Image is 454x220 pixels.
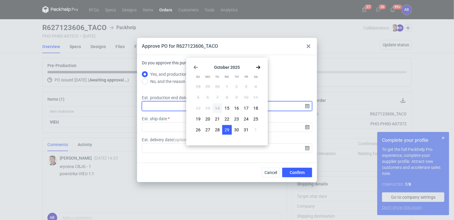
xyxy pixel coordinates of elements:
[203,93,213,102] button: Mon Oct 06 2025
[264,170,277,175] span: Cancel
[193,114,203,124] button: Sun Oct 19 2025
[207,94,209,100] span: 6
[253,116,258,122] span: 25
[251,72,261,82] div: Sa
[256,65,261,70] svg: Go forward 1 month
[234,116,239,122] span: 23
[196,116,201,122] span: 19
[234,127,239,133] span: 30
[222,114,232,124] button: Wed Oct 22 2025
[142,95,187,101] label: Est. production end date
[232,72,241,82] div: Th
[193,103,203,113] button: Sun Oct 12 2025
[142,43,218,50] div: Approve PO for R627123606_TACO
[244,105,249,111] span: 17
[225,116,229,122] span: 22
[282,168,312,177] button: Confirm
[222,125,232,135] button: Wed Oct 29 2025
[232,103,241,113] button: Thu Oct 16 2025
[241,103,251,113] button: Fri Oct 17 2025
[241,114,251,124] button: Fri Oct 24 2025
[193,65,198,70] svg: Go back 1 month
[253,94,258,100] span: 11
[244,94,249,100] span: 10
[213,114,222,124] button: Tue Oct 21 2025
[203,114,213,124] button: Mon Oct 20 2025
[215,127,220,133] span: 28
[251,114,261,124] button: Sat Oct 25 2025
[196,127,201,133] span: 26
[203,125,213,135] button: Mon Oct 27 2025
[241,82,251,91] button: Fri Oct 03 2025
[245,84,247,90] span: 3
[222,72,231,82] div: We
[232,125,241,135] button: Thu Oct 30 2025
[215,116,220,122] span: 21
[142,116,167,122] label: Est. ship date
[142,60,210,71] label: Do you approve this purchase order?
[225,127,229,133] span: 29
[232,114,241,124] button: Thu Oct 23 2025
[213,72,222,82] div: Tu
[203,82,213,91] button: Mon Sep 29 2025
[205,116,210,122] span: 20
[197,94,199,100] span: 5
[215,105,220,111] span: 14
[222,93,232,102] button: Wed Oct 08 2025
[193,93,203,102] button: Sun Oct 05 2025
[173,137,192,142] span: ( optional )
[222,82,232,91] button: Wed Oct 01 2025
[213,125,222,135] button: Tue Oct 28 2025
[203,72,212,82] div: Mo
[251,93,261,102] button: Sat Oct 11 2025
[193,65,261,70] section: October 2025
[216,94,219,100] span: 7
[193,125,203,135] button: Sun Oct 26 2025
[225,105,229,111] span: 15
[205,127,210,133] span: 27
[205,84,210,90] span: 29
[235,94,238,100] span: 9
[234,105,239,111] span: 16
[226,94,228,100] span: 8
[242,72,251,82] div: Fr
[193,82,203,91] button: Sun Sep 28 2025
[255,84,257,90] span: 4
[251,125,261,135] button: Sat Nov 01 2025
[232,93,241,102] button: Thu Oct 09 2025
[262,168,280,177] button: Cancel
[251,82,261,91] button: Sat Oct 04 2025
[215,84,220,90] span: 30
[213,103,222,113] button: Tue Oct 14 2025
[235,84,238,90] span: 2
[213,82,222,91] button: Tue Sep 30 2025
[196,105,201,111] span: 12
[222,103,232,113] button: Wed Oct 15 2025
[213,93,222,102] button: Tue Oct 07 2025
[205,105,210,111] span: 13
[241,125,251,135] button: Fri Oct 31 2025
[196,84,201,90] span: 28
[253,105,258,111] span: 18
[142,137,192,143] label: Est. delivery date
[244,116,249,122] span: 24
[203,103,213,113] button: Mon Oct 13 2025
[232,82,241,91] button: Thu Oct 02 2025
[290,170,305,175] span: Confirm
[241,93,251,102] button: Fri Oct 10 2025
[226,84,228,90] span: 1
[193,72,203,82] div: Su
[255,127,257,133] span: 1
[244,127,249,133] span: 31
[251,103,261,113] button: Sat Oct 18 2025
